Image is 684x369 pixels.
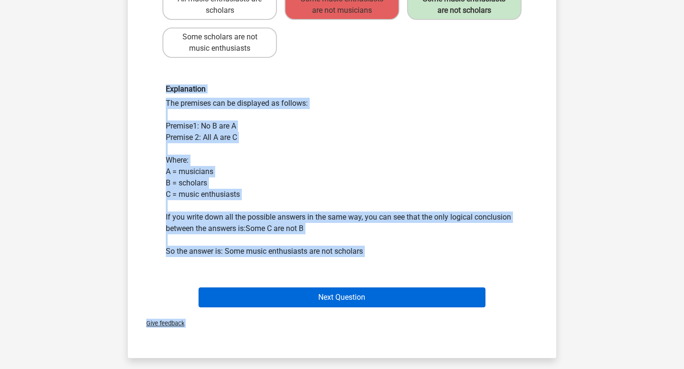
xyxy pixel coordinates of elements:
[166,84,518,93] h6: Explanation
[162,28,277,58] label: Some scholars are not music enthusiasts
[159,84,525,257] div: The premises can be displayed as follows: Premise1: No B are A Premise 2: All A are C Where: A = ...
[199,287,486,307] button: Next Question
[139,320,184,327] span: Give feedback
